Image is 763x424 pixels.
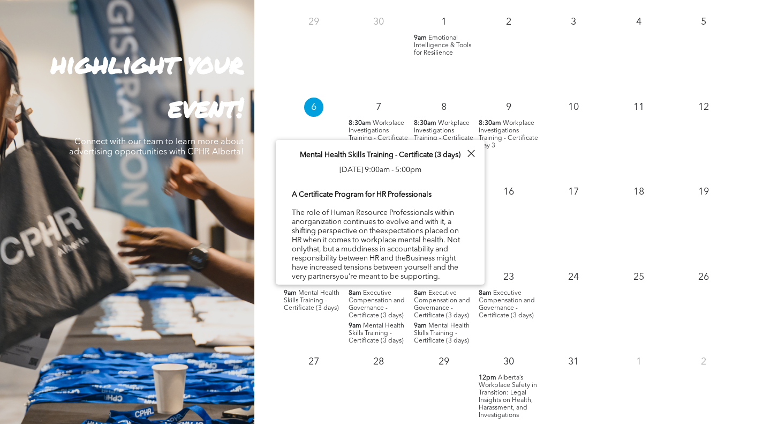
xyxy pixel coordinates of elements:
[629,182,648,202] p: 18
[694,182,713,202] p: 19
[349,289,361,297] span: 8am
[564,12,583,32] p: 3
[564,267,583,287] p: 24
[349,290,405,319] span: Executive Compensation and Governance - Certificate (3 days)
[284,290,339,311] span: Mental Health Skills Training - Certificate (3 days)
[69,138,244,157] span: Connect with our team to learn more about advertising opportunities with CPHR Alberta!
[499,98,518,117] p: 9
[414,323,470,344] span: Mental Health Skills Training - Certificate (3 days)
[499,12,518,32] p: 2
[414,290,470,319] span: Executive Compensation and Governance - Certificate (3 days)
[414,34,427,42] span: 9am
[499,352,518,371] p: 30
[51,44,244,126] strong: highlight your event!
[369,352,388,371] p: 28
[349,120,408,149] span: Workplace Investigations Training - Certificate Day 1
[479,290,535,319] span: Executive Compensation and Governance - Certificate (3 days)
[629,352,648,371] p: 1
[284,289,297,297] span: 9am
[349,322,361,330] span: 9am
[564,182,583,202] p: 17
[434,352,454,371] p: 29
[479,374,496,382] span: 12pm
[694,267,713,287] p: 26
[629,267,648,287] p: 25
[479,289,492,297] span: 8am
[479,120,501,127] span: 8:30am
[304,12,323,32] p: 29
[369,98,388,117] p: 7
[304,352,323,371] p: 27
[564,352,583,371] p: 31
[304,98,323,117] p: 6
[414,120,473,149] span: Workplace Investigations Training - Certificate Day 2
[300,151,460,159] span: Mental Health Skills Training - Certificate (3 days)
[414,35,471,56] span: Emotional Intelligence & Tools for Resilience
[694,352,713,371] p: 2
[564,98,583,117] p: 10
[414,322,427,330] span: 9am
[339,166,421,174] span: [DATE] 9:00am - 5:00pm
[414,289,427,297] span: 8am
[694,98,713,117] p: 12
[629,12,648,32] p: 4
[369,12,388,32] p: 30
[434,98,454,117] p: 8
[434,12,454,32] p: 1
[694,12,713,32] p: 5
[349,120,371,127] span: 8:30am
[349,323,404,344] span: Mental Health Skills Training - Certificate (3 days)
[499,267,518,287] p: 23
[629,98,648,117] p: 11
[292,191,432,198] b: A Certificate Program for HR Professionals
[414,120,436,127] span: 8:30am
[499,182,518,202] p: 16
[479,375,537,419] span: Alberta’s Workplace Safety in Transition: Legal Insights on Health, Harassment, and Investigations
[479,120,538,149] span: Workplace Investigations Training - Certificate Day 3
